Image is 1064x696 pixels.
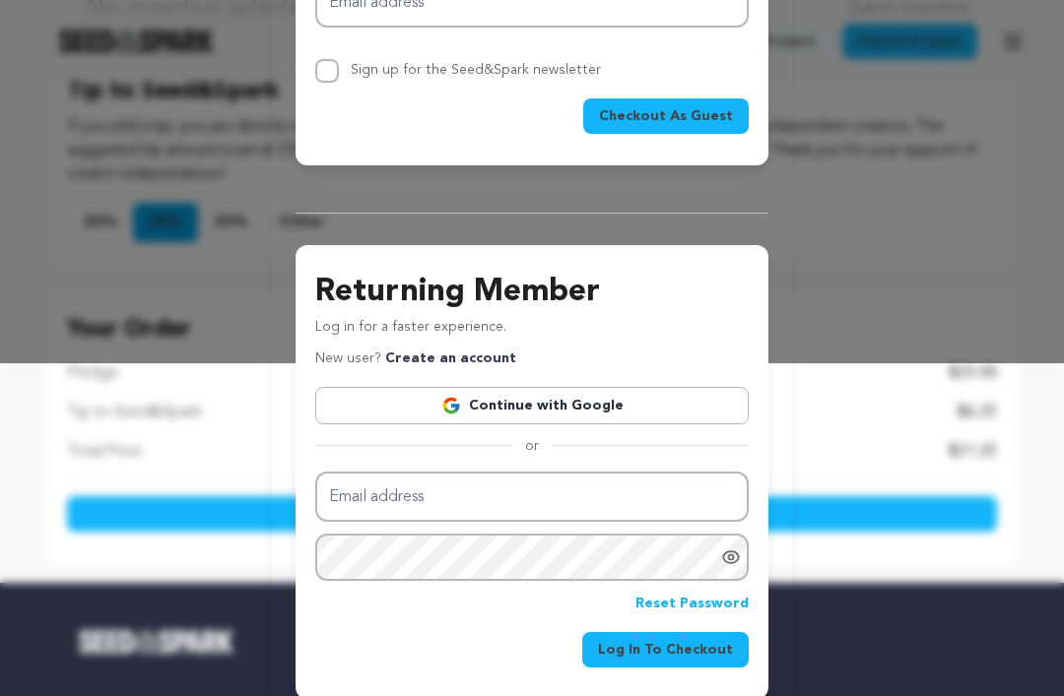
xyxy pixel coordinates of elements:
[599,106,733,126] span: Checkout As Guest
[582,632,749,667] button: Log In To Checkout
[315,269,749,316] h3: Returning Member
[441,396,461,415] img: Google logo
[583,98,749,134] button: Checkout As Guest
[315,387,749,424] a: Continue with Google
[721,547,741,567] a: Show password as plain text. Warning: this will display your password on the screen.
[385,351,516,365] a: Create an account
[315,316,749,348] p: Log in for a faster experience.
[513,436,551,456] span: or
[635,593,749,616] a: Reset Password
[351,63,601,77] label: Sign up for the Seed&Spark newsletter
[315,472,749,522] input: Email address
[598,640,733,660] span: Log In To Checkout
[315,348,516,371] p: New user?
